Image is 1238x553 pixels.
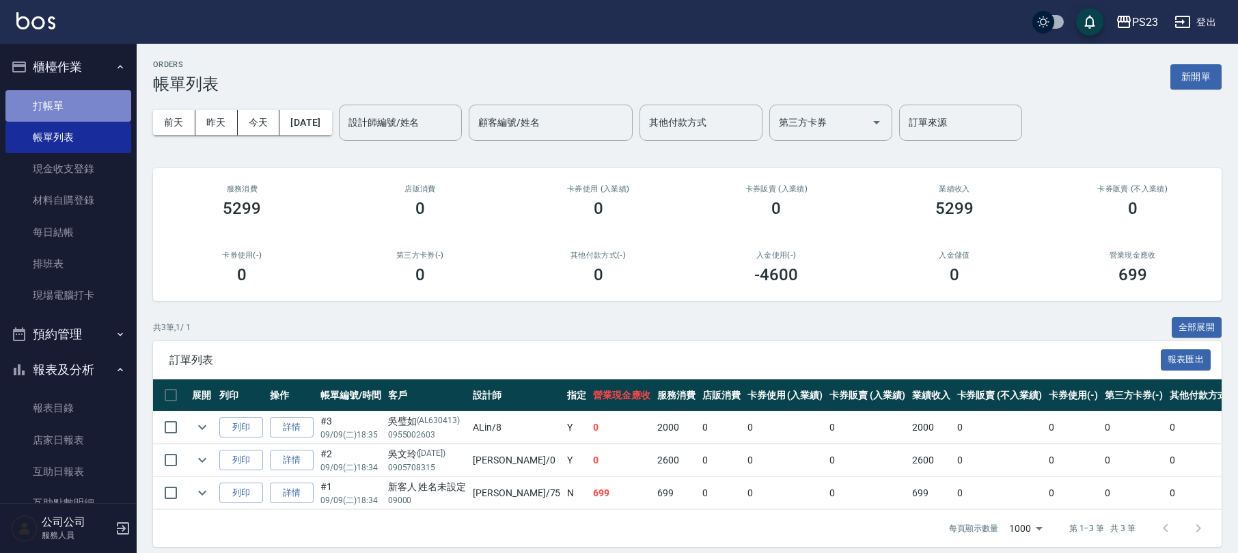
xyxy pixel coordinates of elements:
[169,251,315,260] h2: 卡券使用(-)
[153,321,191,334] p: 共 3 筆, 1 / 1
[238,110,280,135] button: 今天
[954,444,1045,476] td: 0
[704,251,849,260] h2: 入金使用(-)
[388,429,467,441] p: 0955002603
[935,199,974,218] h3: 5299
[153,60,219,69] h2: ORDERS
[415,265,425,284] h3: 0
[5,185,131,216] a: 材料自購登錄
[5,487,131,519] a: 互助點數明細
[590,477,654,509] td: 699
[469,412,564,444] td: ALin /8
[654,477,699,509] td: 699
[1101,412,1167,444] td: 0
[388,494,467,507] p: 09000
[11,515,38,542] img: Person
[564,379,590,412] th: 指定
[699,477,744,509] td: 0
[525,185,671,193] h2: 卡券使用 (入業績)
[1170,70,1222,83] a: 新開單
[1132,14,1158,31] div: PS23
[5,248,131,280] a: 排班表
[317,379,385,412] th: 帳單編號/時間
[1045,477,1101,509] td: 0
[654,444,699,476] td: 2600
[192,450,212,470] button: expand row
[1170,64,1222,90] button: 新開單
[654,412,699,444] td: 2000
[5,424,131,456] a: 店家日報表
[1060,251,1205,260] h2: 營業現金應收
[42,515,111,529] h5: 公司公司
[348,185,493,193] h2: 店販消費
[1172,317,1222,338] button: 全部展開
[5,49,131,85] button: 櫃檯作業
[1110,8,1164,36] button: PS23
[317,412,385,444] td: #3
[564,444,590,476] td: Y
[954,412,1045,444] td: 0
[385,379,470,412] th: 客戶
[317,477,385,509] td: #1
[388,447,467,461] div: 吳文玲
[954,379,1045,412] th: 卡券販賣 (不入業績)
[270,417,314,438] a: 詳情
[744,444,827,476] td: 0
[388,461,467,474] p: 0905708315
[1161,349,1211,370] button: 報表匯出
[169,185,315,193] h3: 服務消費
[594,199,603,218] h3: 0
[415,199,425,218] h3: 0
[744,379,827,412] th: 卡券使用 (入業績)
[1101,444,1167,476] td: 0
[826,379,909,412] th: 卡券販賣 (入業績)
[223,199,261,218] h3: 5299
[594,265,603,284] h3: 0
[195,110,238,135] button: 昨天
[1101,477,1167,509] td: 0
[388,414,467,429] div: 吳璧如
[153,110,195,135] button: 前天
[909,444,954,476] td: 2600
[469,379,564,412] th: 設計師
[169,353,1161,367] span: 訂單列表
[1101,379,1167,412] th: 第三方卡券(-)
[348,251,493,260] h2: 第三方卡券(-)
[388,480,467,494] div: 新客人 姓名未設定
[5,217,131,248] a: 每日結帳
[189,379,216,412] th: 展開
[699,412,744,444] td: 0
[826,444,909,476] td: 0
[1069,522,1136,535] p: 第 1–3 筆 共 3 筆
[949,522,998,535] p: 每頁顯示數量
[317,444,385,476] td: #2
[909,412,954,444] td: 2000
[1060,185,1205,193] h2: 卡券販賣 (不入業績)
[744,412,827,444] td: 0
[320,461,381,474] p: 09/09 (二) 18:34
[1045,379,1101,412] th: 卡券使用(-)
[699,444,744,476] td: 0
[320,494,381,507] p: 09/09 (二) 18:34
[270,483,314,504] a: 詳情
[950,265,959,284] h3: 0
[320,429,381,441] p: 09/09 (二) 18:35
[5,122,131,153] a: 帳單列表
[590,379,654,412] th: 營業現金應收
[153,75,219,94] h3: 帳單列表
[525,251,671,260] h2: 其他付款方式(-)
[42,529,111,541] p: 服務人員
[266,379,317,412] th: 操作
[704,185,849,193] h2: 卡券販賣 (入業績)
[219,417,263,438] button: 列印
[590,412,654,444] td: 0
[5,316,131,352] button: 預約管理
[882,185,1028,193] h2: 業績收入
[699,379,744,412] th: 店販消費
[909,379,954,412] th: 業績收入
[469,477,564,509] td: [PERSON_NAME] /75
[826,477,909,509] td: 0
[1161,353,1211,366] a: 報表匯出
[1045,444,1101,476] td: 0
[826,412,909,444] td: 0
